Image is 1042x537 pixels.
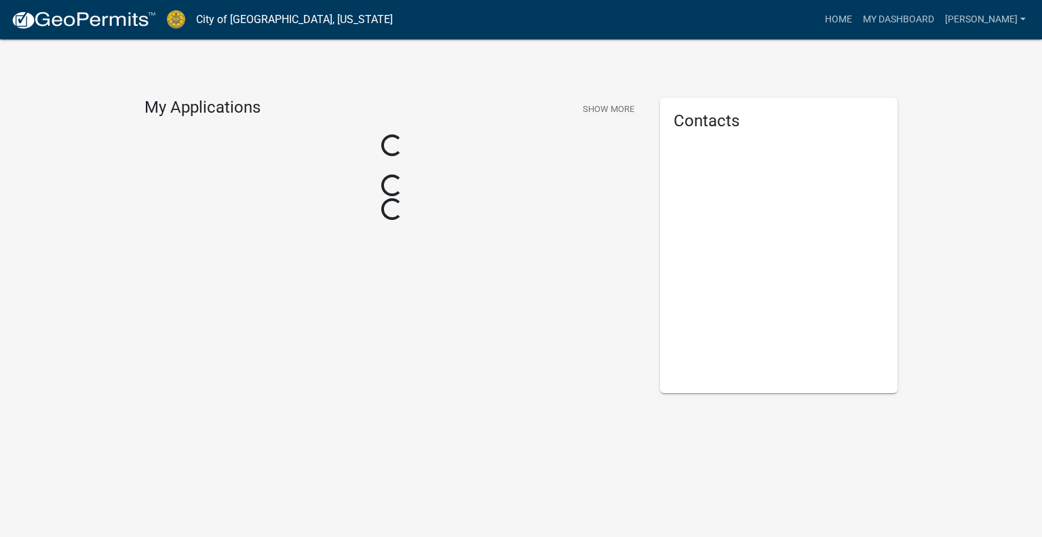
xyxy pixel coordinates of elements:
button: Show More [577,98,640,120]
a: City of [GEOGRAPHIC_DATA], [US_STATE] [196,8,393,31]
a: [PERSON_NAME] [940,7,1031,33]
a: My Dashboard [857,7,940,33]
img: City of Jeffersonville, Indiana [167,10,185,29]
a: Home [819,7,857,33]
h4: My Applications [144,98,260,118]
h5: Contacts [674,111,884,131]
